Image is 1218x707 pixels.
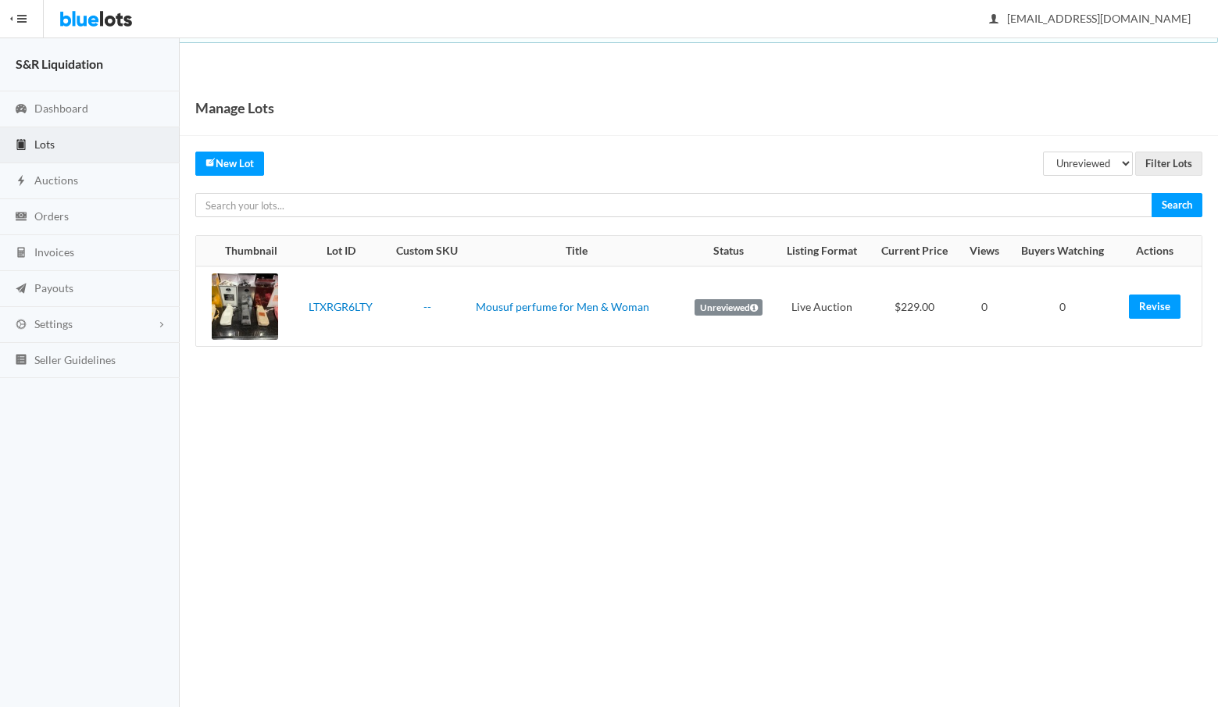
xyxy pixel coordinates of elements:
span: Orders [34,209,69,223]
th: Lot ID [297,236,384,267]
span: Seller Guidelines [34,353,116,366]
th: Current Price [870,236,960,267]
h1: Manage Lots [195,96,274,120]
th: Title [470,236,683,267]
ion-icon: clipboard [13,138,29,153]
input: Search [1152,193,1202,217]
span: Payouts [34,281,73,295]
ion-icon: calculator [13,246,29,261]
th: Views [960,236,1009,267]
input: Search your lots... [195,193,1152,217]
a: LTXRGR6LTY [309,300,373,313]
span: Dashboard [34,102,88,115]
th: Buyers Watching [1009,236,1118,267]
th: Status [683,236,775,267]
a: Mousuf perfume for Men & Woman [476,300,649,313]
ion-icon: create [205,157,216,167]
a: createNew Lot [195,152,264,176]
ion-icon: person [986,12,1002,27]
strong: S&R Liquidation [16,56,103,71]
td: 0 [960,266,1009,346]
span: Auctions [34,173,78,187]
ion-icon: flash [13,174,29,189]
ion-icon: paper plane [13,282,29,297]
a: -- [423,300,431,313]
th: Custom SKU [385,236,470,267]
td: Live Auction [775,266,870,346]
span: Settings [34,317,73,330]
td: 0 [1009,266,1118,346]
input: Filter Lots [1135,152,1202,176]
th: Listing Format [775,236,870,267]
ion-icon: list box [13,353,29,368]
th: Actions [1117,236,1202,267]
span: [EMAIL_ADDRESS][DOMAIN_NAME] [990,12,1191,25]
a: Revise [1129,295,1180,319]
span: Lots [34,137,55,151]
ion-icon: cog [13,318,29,333]
span: Invoices [34,245,74,259]
label: Unreviewed [695,299,763,316]
td: $229.00 [870,266,960,346]
ion-icon: speedometer [13,102,29,117]
ion-icon: cash [13,210,29,225]
th: Thumbnail [196,236,297,267]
